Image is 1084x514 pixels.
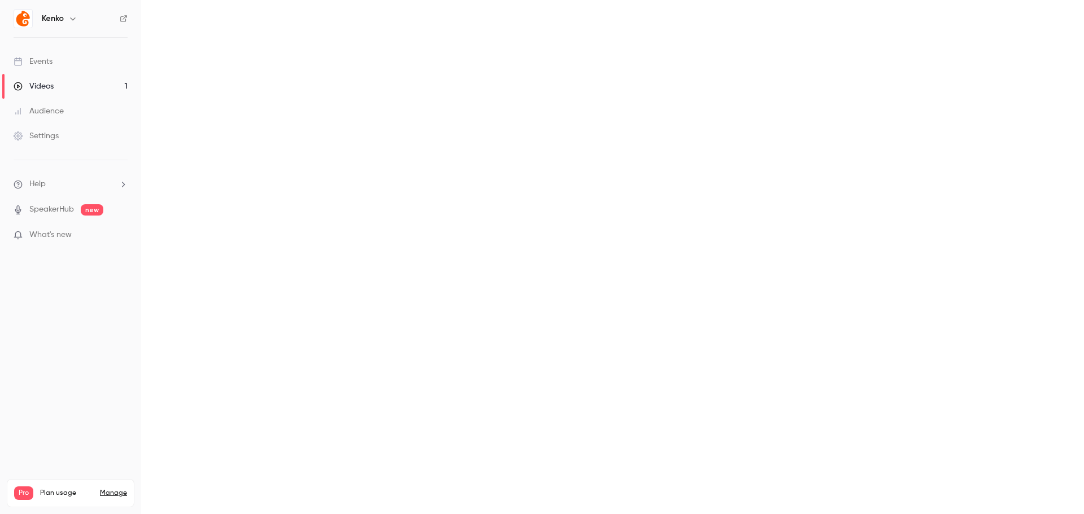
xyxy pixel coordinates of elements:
span: new [81,204,103,216]
a: Manage [100,489,127,498]
a: SpeakerHub [29,204,74,216]
span: What's new [29,229,72,241]
div: Videos [14,81,54,92]
div: Settings [14,130,59,142]
span: Help [29,178,46,190]
span: Plan usage [40,489,93,498]
h6: Kenko [42,13,64,24]
img: Kenko [14,10,32,28]
li: help-dropdown-opener [14,178,128,190]
div: Events [14,56,53,67]
div: Audience [14,106,64,117]
span: Pro [14,486,33,500]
